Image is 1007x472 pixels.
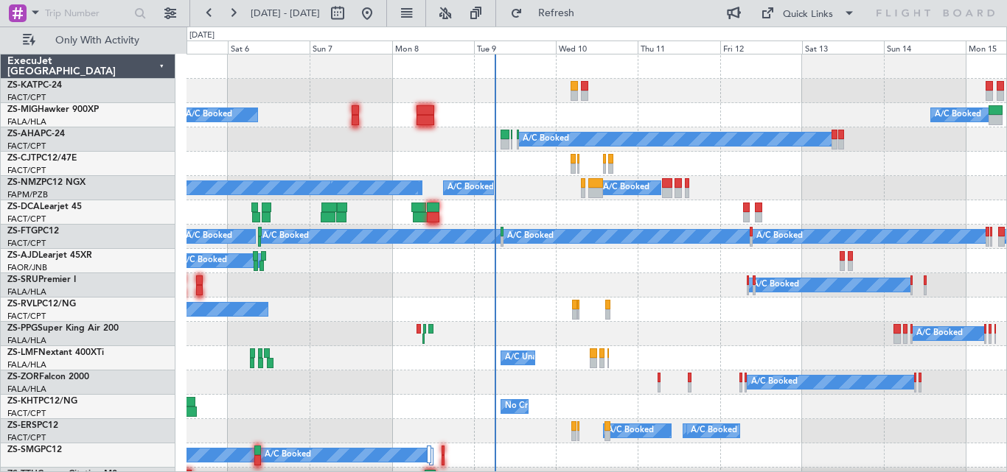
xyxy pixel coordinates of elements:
[7,81,38,90] span: ZS-KAT
[916,323,963,345] div: A/C Booked
[7,421,58,430] a: ZS-ERSPC12
[7,275,76,284] a: ZS-SRUPremier I
[7,178,41,187] span: ZS-NMZ
[753,1,863,25] button: Quick Links
[310,40,391,54] div: Sun 7
[7,141,46,152] a: FACT/CPT
[7,286,46,297] a: FALA/HLA
[783,7,833,22] div: Quick Links
[7,421,37,430] span: ZS-ERS
[474,40,556,54] div: Tue 9
[556,40,638,54] div: Wed 10
[7,227,59,236] a: ZS-FTGPC12
[7,408,46,419] a: FACT/CPT
[7,300,76,309] a: ZS-RVLPC12/NG
[884,40,966,54] div: Sun 14
[753,274,799,296] div: A/C Booked
[7,445,41,454] span: ZS-SMG
[7,130,65,138] a: ZS-AHAPC-24
[7,202,82,211] a: ZS-DCALearjet 45
[7,373,39,381] span: ZS-ZOR
[691,420,737,442] div: A/C Booked
[7,81,62,90] a: ZS-KATPC-24
[756,225,803,247] div: A/C Booked
[507,225,554,247] div: A/C Booked
[7,130,41,138] span: ZS-AHA
[503,1,592,25] button: Refresh
[607,420,654,442] div: A/C Booked
[181,250,227,272] div: A/C Booked
[262,225,309,247] div: A/C Booked
[505,347,566,369] div: A/C Unavailable
[7,251,38,260] span: ZS-AJD
[7,432,46,443] a: FACT/CPT
[45,2,130,24] input: Trip Number
[720,40,802,54] div: Fri 12
[392,40,474,54] div: Mon 8
[7,300,37,309] span: ZS-RVL
[523,128,569,150] div: A/C Booked
[7,324,119,333] a: ZS-PPGSuper King Air 200
[7,262,47,273] a: FAOR/JNB
[7,154,77,163] a: ZS-CJTPC12/47E
[186,225,232,247] div: A/C Booked
[638,40,719,54] div: Thu 11
[7,105,99,114] a: ZS-MIGHawker 900XP
[7,154,36,163] span: ZS-CJT
[603,177,649,199] div: A/C Booked
[751,371,798,393] div: A/C Booked
[505,395,539,418] div: No Crew
[935,104,981,126] div: A/C Booked
[7,335,46,346] a: FALA/HLA
[7,384,46,395] a: FALA/HLA
[186,104,232,126] div: A/C Booked
[7,165,46,176] a: FACT/CPT
[189,29,215,42] div: [DATE]
[265,444,311,466] div: A/C Booked
[7,189,48,200] a: FAPM/PZB
[802,40,884,54] div: Sat 13
[16,29,160,52] button: Only With Activity
[7,251,92,260] a: ZS-AJDLearjet 45XR
[228,40,310,54] div: Sat 6
[7,373,89,381] a: ZS-ZORFalcon 2000
[146,40,228,54] div: Fri 5
[7,324,38,333] span: ZS-PPG
[7,105,38,114] span: ZS-MIG
[7,238,46,249] a: FACT/CPT
[7,202,40,211] span: ZS-DCA
[7,348,104,357] a: ZS-LMFNextant 400XTi
[7,397,38,406] span: ZS-KHT
[7,116,46,127] a: FALA/HLA
[7,445,62,454] a: ZS-SMGPC12
[7,397,77,406] a: ZS-KHTPC12/NG
[7,92,46,103] a: FACT/CPT
[7,348,38,357] span: ZS-LMF
[7,359,46,370] a: FALA/HLA
[447,177,494,199] div: A/C Booked
[7,178,86,187] a: ZS-NMZPC12 NGX
[7,227,38,236] span: ZS-FTG
[526,8,588,18] span: Refresh
[251,7,320,20] span: [DATE] - [DATE]
[38,35,156,46] span: Only With Activity
[7,214,46,225] a: FACT/CPT
[7,311,46,322] a: FACT/CPT
[7,275,38,284] span: ZS-SRU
